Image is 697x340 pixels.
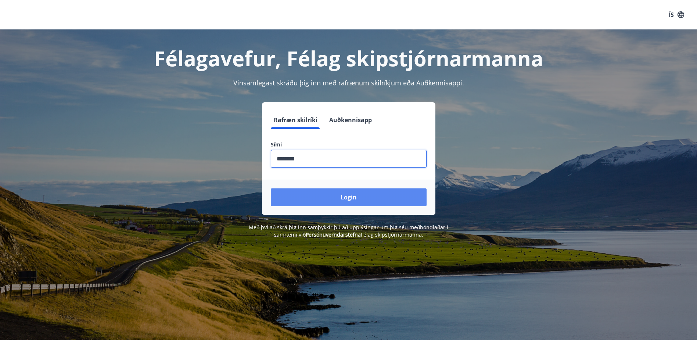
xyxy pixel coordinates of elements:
[93,44,604,72] h1: Félagavefur, Félag skipstjórnarmanna
[249,224,448,238] span: Með því að skrá þig inn samþykkir þú að upplýsingar um þig séu meðhöndlaðar í samræmi við Félag s...
[271,111,320,129] button: Rafræn skilríki
[271,188,427,206] button: Login
[233,78,464,87] span: Vinsamlegast skráðu þig inn með rafrænum skilríkjum eða Auðkennisappi.
[326,111,375,129] button: Auðkennisapp
[665,8,688,21] button: ÍS
[306,231,361,238] a: Persónuverndarstefna
[271,141,427,148] label: Sími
